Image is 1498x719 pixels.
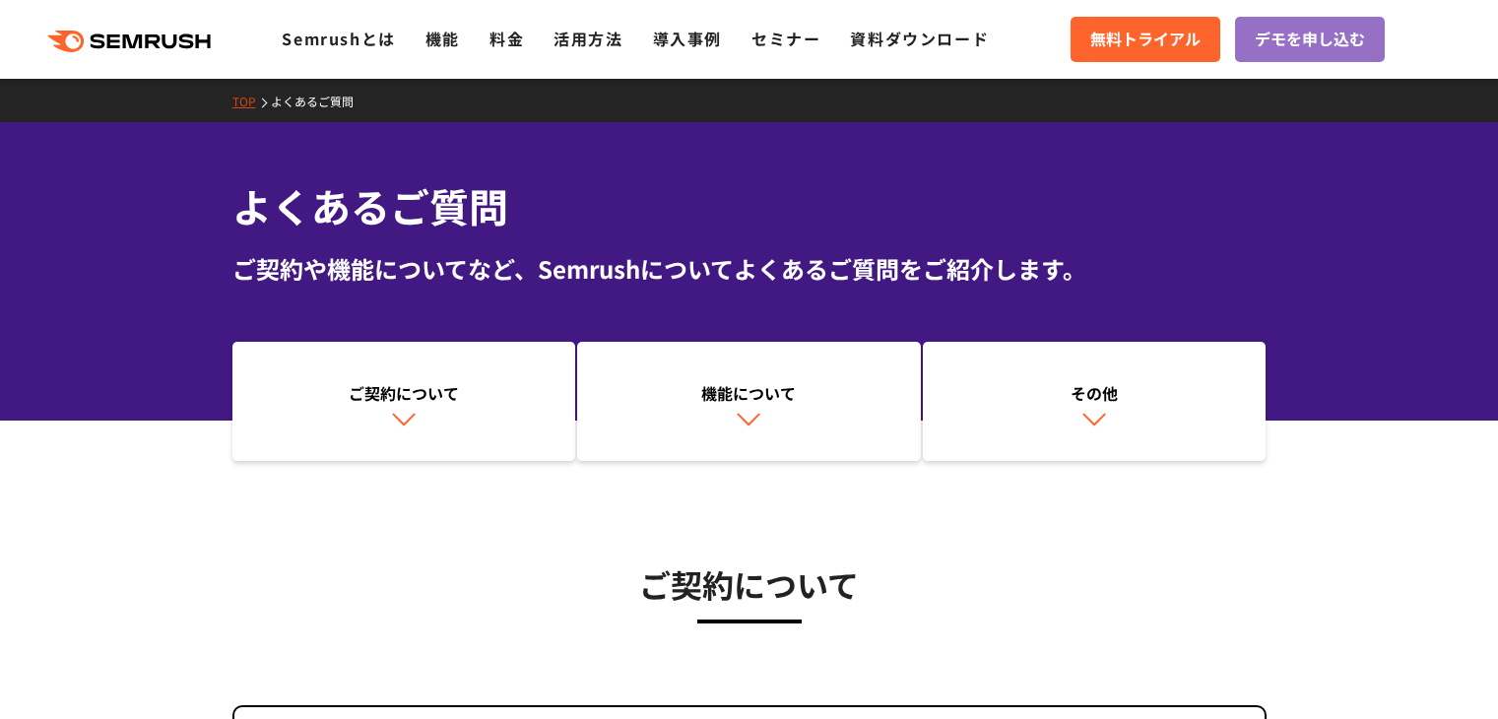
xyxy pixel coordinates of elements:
[282,27,395,50] a: Semrushとは
[577,342,921,462] a: 機能について
[933,381,1257,405] div: その他
[489,27,524,50] a: 料金
[232,251,1267,287] div: ご契約や機能についてなど、Semrushについてよくあるご質問をご紹介します。
[850,27,989,50] a: 資料ダウンロード
[242,381,566,405] div: ご契約について
[554,27,622,50] a: 活用方法
[232,93,271,109] a: TOP
[232,559,1267,609] h3: ご契約について
[923,342,1267,462] a: その他
[232,177,1267,235] h1: よくあるご質問
[271,93,368,109] a: よくあるご質問
[653,27,722,50] a: 導入事例
[1090,27,1201,52] span: 無料トライアル
[587,381,911,405] div: 機能について
[1255,27,1365,52] span: デモを申し込む
[232,342,576,462] a: ご契約について
[425,27,460,50] a: 機能
[1235,17,1385,62] a: デモを申し込む
[751,27,820,50] a: セミナー
[1071,17,1220,62] a: 無料トライアル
